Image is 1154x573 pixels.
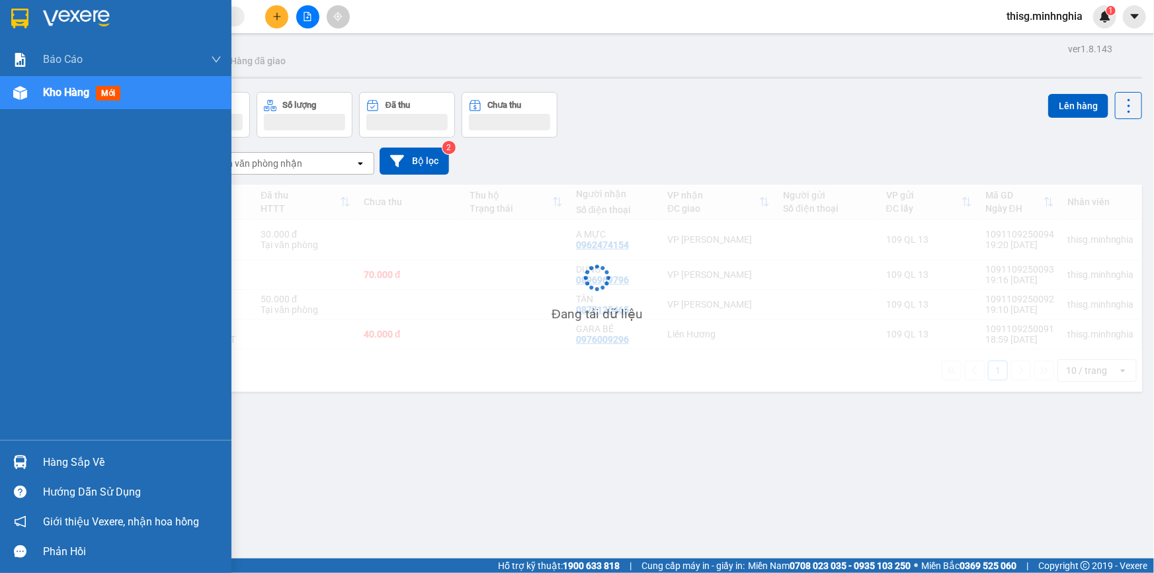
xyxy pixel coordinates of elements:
span: Báo cáo [43,51,83,67]
span: thisg.minhnghia [996,8,1093,24]
span: phone [76,48,87,59]
strong: 0708 023 035 - 0935 103 250 [790,560,911,571]
span: message [14,545,26,558]
img: solution-icon [13,53,27,67]
div: Đã thu [386,101,410,110]
img: icon-new-feature [1099,11,1111,22]
span: question-circle [14,486,26,498]
span: Giới thiệu Vexere, nhận hoa hồng [43,513,199,530]
span: copyright [1081,561,1090,570]
span: mới [96,86,120,101]
sup: 1 [1106,6,1116,15]
strong: 1900 633 818 [563,560,620,571]
img: warehouse-icon [13,455,27,469]
li: 02523854854 [6,46,252,62]
img: logo-vxr [11,9,28,28]
span: aim [333,12,343,21]
img: logo.jpg [6,6,72,72]
svg: open [355,158,366,169]
button: Số lượng [257,92,352,138]
div: Chưa thu [488,101,522,110]
span: environment [76,32,87,42]
sup: 2 [442,141,456,154]
span: notification [14,515,26,528]
span: file-add [303,12,312,21]
span: plus [272,12,282,21]
span: 1 [1108,6,1113,15]
button: file-add [296,5,319,28]
button: Lên hàng [1048,94,1108,118]
div: Hàng sắp về [43,453,222,472]
span: Cung cấp máy in - giấy in: [641,558,745,573]
b: GỬI : 109 QL 13 [6,83,134,105]
strong: 0369 525 060 [960,560,1016,571]
img: warehouse-icon [13,86,27,100]
b: [PERSON_NAME] [76,9,187,25]
span: Miền Bắc [921,558,1016,573]
span: | [1026,558,1028,573]
button: Đã thu [359,92,455,138]
button: caret-down [1123,5,1146,28]
span: ⚪️ [914,563,918,568]
div: Số lượng [283,101,317,110]
div: Hướng dẫn sử dụng [43,482,222,502]
span: Miền Nam [748,558,911,573]
div: Phản hồi [43,542,222,562]
span: | [630,558,632,573]
button: plus [265,5,288,28]
button: aim [327,5,350,28]
span: down [211,54,222,65]
div: Đang tải dữ liệu [552,304,642,324]
button: Chưa thu [462,92,557,138]
button: Hàng đã giao [220,45,296,77]
span: Hỗ trợ kỹ thuật: [498,558,620,573]
li: 01 [PERSON_NAME] [6,29,252,46]
div: ver 1.8.143 [1068,42,1112,56]
button: Bộ lọc [380,148,449,175]
span: caret-down [1129,11,1141,22]
div: Chọn văn phòng nhận [211,157,302,170]
span: Kho hàng [43,86,89,99]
